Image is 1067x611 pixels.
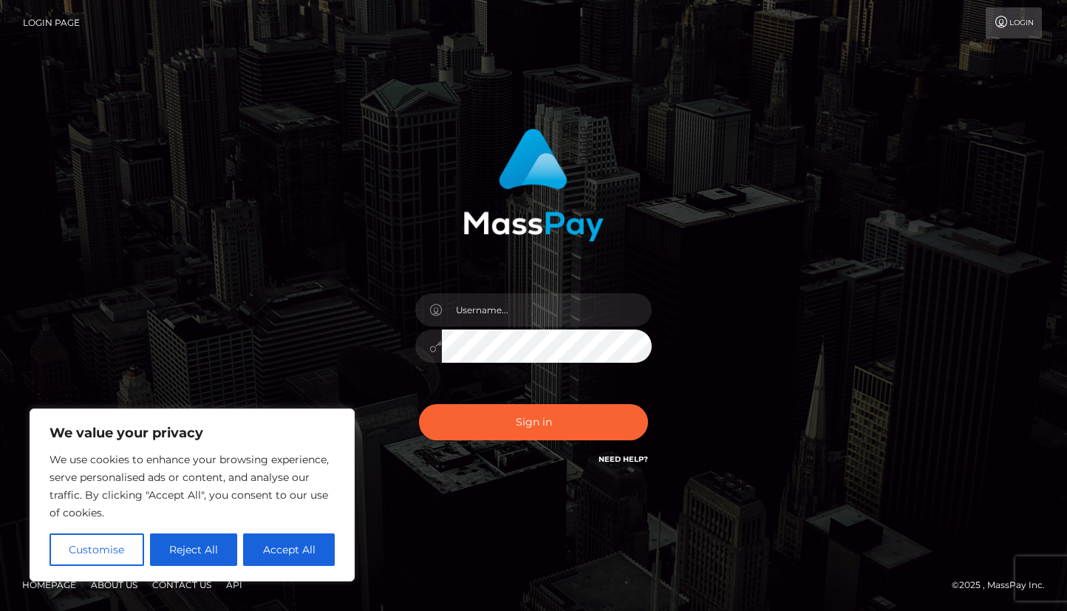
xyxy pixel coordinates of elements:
[599,454,648,464] a: Need Help?
[50,451,335,522] p: We use cookies to enhance your browsing experience, serve personalised ads or content, and analys...
[50,424,335,442] p: We value your privacy
[419,404,648,440] button: Sign in
[243,533,335,566] button: Accept All
[30,409,355,581] div: We value your privacy
[952,577,1056,593] div: © 2025 , MassPay Inc.
[442,293,652,327] input: Username...
[23,7,80,38] a: Login Page
[150,533,238,566] button: Reject All
[50,533,144,566] button: Customise
[85,573,143,596] a: About Us
[220,573,248,596] a: API
[146,573,217,596] a: Contact Us
[986,7,1042,38] a: Login
[463,129,604,242] img: MassPay Login
[16,573,82,596] a: Homepage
